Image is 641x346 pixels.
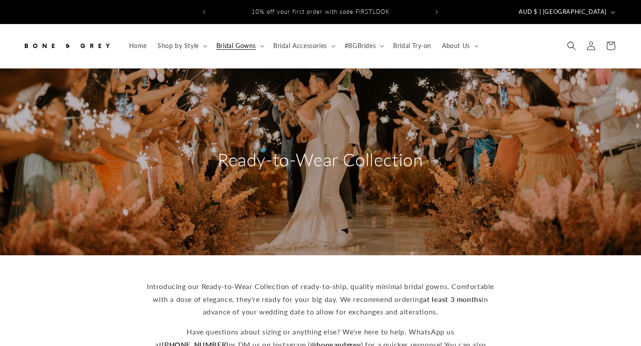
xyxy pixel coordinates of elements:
[252,8,389,15] span: 10% off your first order with code FIRSTLOOK
[562,36,581,56] summary: Search
[519,8,607,16] span: AUD $ | [GEOGRAPHIC_DATA]
[423,295,482,303] strong: at least 3 months
[124,36,152,55] a: Home
[268,36,339,55] summary: Bridal Accessories
[147,280,494,318] p: Introducing our Ready-to-Wear Collection of ready-to-ship, quality minimal bridal gowns. Comforta...
[442,42,470,50] span: About Us
[273,42,327,50] span: Bridal Accessories
[158,42,199,50] span: Shop by Style
[339,36,388,55] summary: #BGBrides
[388,36,437,55] a: Bridal Try-on
[152,36,211,55] summary: Shop by Style
[437,36,482,55] summary: About Us
[218,148,423,171] h2: Ready-to-Wear Collection
[513,4,619,20] button: AUD $ | [GEOGRAPHIC_DATA]
[195,4,214,20] button: Previous announcement
[22,36,111,56] img: Bone and Grey Bridal
[19,33,115,59] a: Bone and Grey Bridal
[345,42,376,50] span: #BGBrides
[393,42,431,50] span: Bridal Try-on
[211,36,268,55] summary: Bridal Gowns
[216,42,256,50] span: Bridal Gowns
[129,42,147,50] span: Home
[427,4,446,20] button: Next announcement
